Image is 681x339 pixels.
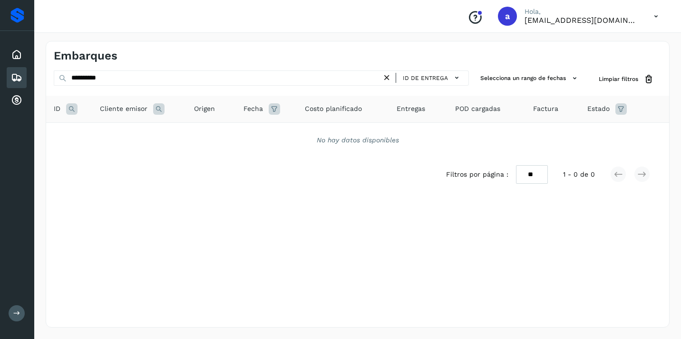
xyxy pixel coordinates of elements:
[599,75,638,83] span: Limpiar filtros
[54,49,117,63] h4: Embarques
[54,104,60,114] span: ID
[243,104,263,114] span: Fecha
[446,169,508,179] span: Filtros por página :
[305,104,362,114] span: Costo planificado
[477,70,584,86] button: Selecciona un rango de fechas
[533,104,558,114] span: Factura
[7,67,27,88] div: Embarques
[525,16,639,25] p: andradehno3@gmail.com
[455,104,500,114] span: POD cargadas
[563,169,595,179] span: 1 - 0 de 0
[397,104,425,114] span: Entregas
[591,70,662,88] button: Limpiar filtros
[403,74,448,82] span: ID de entrega
[587,104,610,114] span: Estado
[100,104,147,114] span: Cliente emisor
[58,135,657,145] div: No hay datos disponibles
[525,8,639,16] p: Hola,
[7,90,27,111] div: Cuentas por cobrar
[7,44,27,65] div: Inicio
[194,104,215,114] span: Origen
[400,71,465,85] button: ID de entrega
